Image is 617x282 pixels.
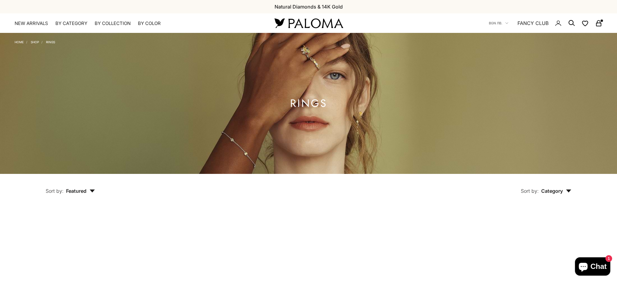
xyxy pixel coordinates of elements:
[46,188,64,194] span: Sort by:
[489,20,502,26] span: BGN лв.
[521,188,539,194] span: Sort by:
[66,188,95,194] span: Featured
[507,174,585,199] button: Sort by: Category
[55,20,87,26] summary: By Category
[290,100,327,107] h1: Rings
[15,20,48,26] a: NEW ARRIVALS
[517,19,549,27] a: FANCY CLUB
[541,188,571,194] span: Category
[32,174,109,199] button: Sort by: Featured
[275,3,343,11] p: Natural Diamonds & 14K Gold
[15,20,260,26] nav: Primary navigation
[138,20,161,26] summary: By Color
[489,13,602,33] nav: Secondary navigation
[31,40,39,44] a: Shop
[573,257,612,277] inbox-online-store-chat: Shopify online store chat
[15,39,55,44] nav: Breadcrumb
[95,20,131,26] summary: By Collection
[15,40,24,44] a: Home
[46,40,55,44] a: Rings
[489,20,508,26] button: BGN лв.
